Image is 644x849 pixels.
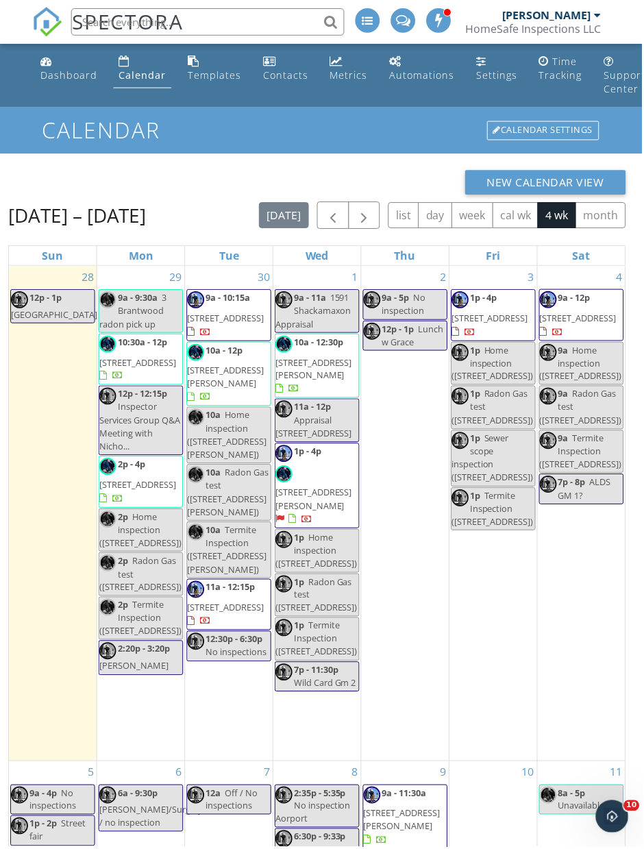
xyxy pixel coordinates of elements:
button: cal wk [494,203,541,230]
span: 1p [471,389,482,401]
span: Home inspection ([STREET_ADDRESS]) [99,512,182,550]
span: 6:30p - 9:33p [295,833,347,845]
span: 10a - 12p [206,345,243,357]
img: img_0368.jpeg [541,789,558,806]
div: Automations [391,69,456,82]
span: [STREET_ADDRESS] [453,312,530,325]
span: 8a - 5p [560,789,587,801]
span: No inspection Aorport [276,802,351,827]
span: [STREET_ADDRESS][PERSON_NAME] [276,487,353,513]
span: 12a [206,789,221,801]
img: img_9122.jpeg [276,789,293,806]
input: Search everything... [71,8,345,36]
button: list [389,203,420,230]
div: Templates [188,69,242,82]
img: img_9122.jpeg [541,389,558,406]
a: Contacts [258,49,314,88]
a: 11a - 12:15p [STREET_ADDRESS] [187,580,272,632]
a: Templates [183,49,247,88]
a: Metrics [325,49,374,88]
a: 9a - 10:15a [STREET_ADDRESS] [188,292,264,338]
img: img_9122.jpeg [541,345,558,362]
img: img_0368.jpeg [99,459,116,476]
span: 1p [295,577,305,589]
img: The Best Home Inspection Software - Spectora [32,7,62,37]
a: Go to October 7, 2025 [262,763,273,785]
td: Go to September 30, 2025 [186,267,274,763]
td: Go to October 3, 2025 [450,267,538,763]
span: 10a [206,467,221,480]
span: 11a - 12:15p [206,582,256,595]
a: Go to October 4, 2025 [615,267,627,288]
a: Friday [484,247,504,266]
a: Go to October 3, 2025 [527,267,538,288]
img: img_9122.jpeg [276,577,293,594]
img: img_9122.jpeg [541,477,558,494]
a: 10a - 12p [STREET_ADDRESS][PERSON_NAME] [188,345,264,404]
a: Time Tracking [535,49,589,88]
span: 10:30a - 12p [118,336,167,349]
span: Street fair [29,820,86,845]
span: 10a [206,525,221,537]
span: 3 Brantwood radon pick up [99,292,166,330]
a: Go to October 6, 2025 [173,763,185,785]
a: Go to October 11, 2025 [609,763,627,785]
img: img_9122.jpeg [276,292,293,309]
img: img_9122.jpeg [188,635,205,652]
img: img_9122.jpeg [276,402,293,419]
img: img_9122.jpeg [541,433,558,450]
div: Contacts [264,69,309,82]
span: 1591 Shackamaxon Appraisal [276,292,352,330]
a: 1p - 4p [STREET_ADDRESS][PERSON_NAME] [276,446,353,526]
img: img_9122.jpeg [276,621,293,638]
span: Termite Inspection ([STREET_ADDRESS]) [541,433,623,471]
div: Metrics [331,69,369,82]
a: Go to October 9, 2025 [438,763,450,785]
span: Termite Inspection ([STREET_ADDRESS][PERSON_NAME]) [188,525,267,577]
span: 9a [560,345,570,357]
a: Go to October 5, 2025 [85,763,97,785]
span: 12p - 12:15p [118,389,167,401]
button: 4 wk [539,203,578,230]
span: ALDS GM 1? [560,477,612,502]
a: 9a - 11:30a [STREET_ADDRESS][PERSON_NAME] [364,789,441,848]
td: Go to October 1, 2025 [274,267,362,763]
span: [GEOGRAPHIC_DATA] [11,309,97,321]
a: 10:30a - 12p [STREET_ADDRESS] [99,336,176,382]
span: 11a - 12p [295,402,332,414]
span: 7p - 11:30p [295,665,339,678]
span: 1p - 4p [295,446,322,458]
span: Lunch w Grace [383,323,445,349]
img: img_0368.jpeg [188,345,205,362]
a: SPECTORA [32,19,184,47]
a: 1p - 4p [STREET_ADDRESS] [453,292,530,338]
span: [PERSON_NAME] [99,661,169,674]
span: 12p - 1p [29,292,62,304]
a: Wednesday [304,247,332,266]
span: Home inspection ([STREET_ADDRESS]) [541,345,623,383]
span: 9a [560,389,570,401]
button: Next [349,202,382,230]
img: img_9122.jpeg [364,323,382,341]
span: Radon Gas test ([STREET_ADDRESS]) [453,389,535,427]
span: Home inspection ([STREET_ADDRESS]) [453,345,535,383]
a: 1p - 4p [STREET_ADDRESS] [452,290,537,342]
span: [STREET_ADDRESS][PERSON_NAME] [364,809,441,835]
span: 12:30p - 6:30p [206,635,263,647]
td: Go to October 4, 2025 [538,267,627,763]
img: img_9122.jpeg [188,789,205,806]
a: 9a - 10:15a [STREET_ADDRESS] [187,290,272,342]
span: No inspection [383,292,427,317]
a: Calendar Settings [487,120,602,142]
span: 10a [206,410,221,422]
img: img_0368.jpeg [276,467,293,484]
span: 12p - 1p [383,323,415,336]
img: img_0368.jpeg [188,525,205,542]
span: 2p [118,512,128,524]
span: 1p [471,433,482,445]
img: img_0368.jpeg [99,292,116,309]
h1: Calendar [42,119,602,143]
a: Tuesday [217,247,243,266]
img: img_9122.jpeg [188,292,205,309]
a: 10a - 12p [STREET_ADDRESS][PERSON_NAME] [187,343,272,408]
